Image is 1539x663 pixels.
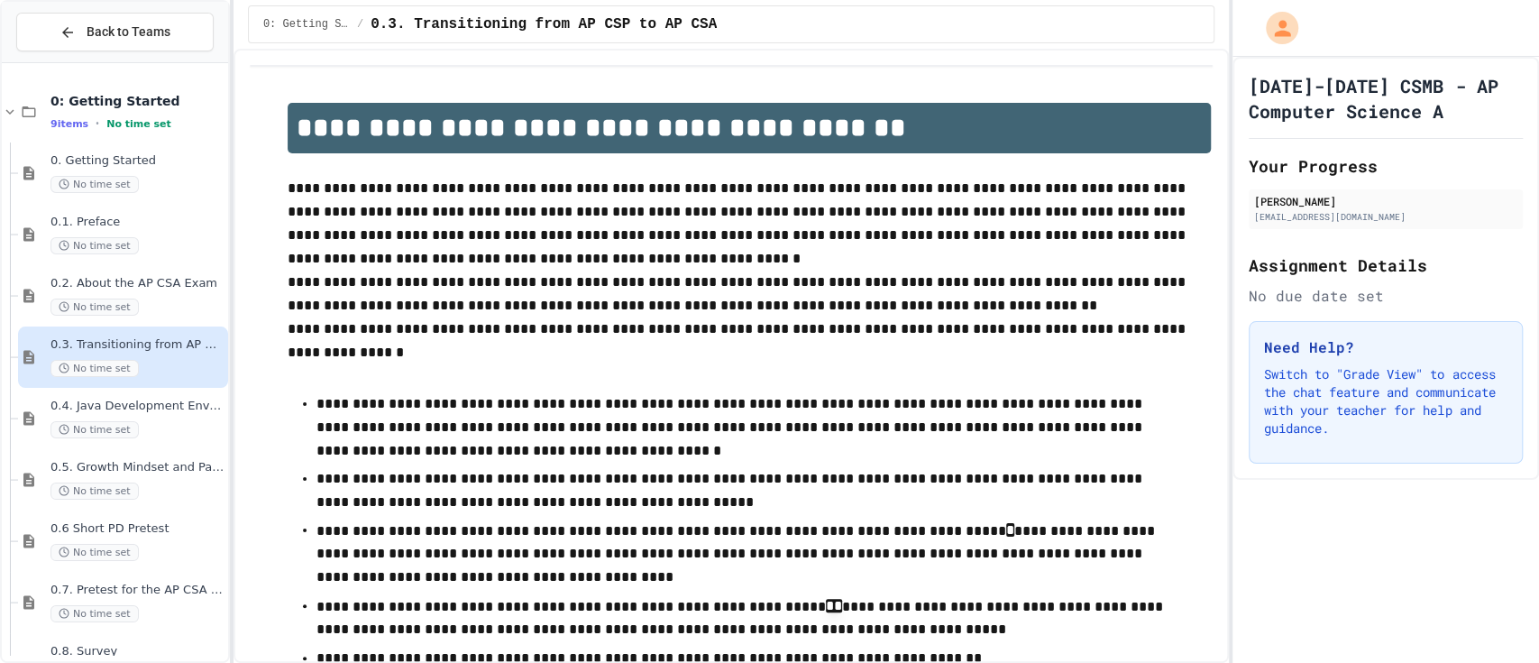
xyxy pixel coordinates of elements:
[16,13,214,51] button: Back to Teams
[1264,336,1507,358] h3: Need Help?
[87,23,170,41] span: Back to Teams
[106,118,171,130] span: No time set
[50,399,224,414] span: 0.4. Java Development Environments
[50,237,139,254] span: No time set
[1249,73,1523,124] h1: [DATE]-[DATE] CSMB - AP Computer Science A
[1264,365,1507,437] p: Switch to "Grade View" to access the chat feature and communicate with your teacher for help and ...
[50,299,139,316] span: No time set
[1249,153,1523,179] h2: Your Progress
[50,521,224,537] span: 0.6 Short PD Pretest
[50,460,224,475] span: 0.5. Growth Mindset and Pair Programming
[1247,7,1303,49] div: My Account
[1254,193,1517,209] div: [PERSON_NAME]
[50,583,224,598] span: 0.7. Pretest for the AP CSA Exam
[50,337,224,353] span: 0.3. Transitioning from AP CSP to AP CSA
[263,17,350,32] span: 0: Getting Started
[96,116,99,131] span: •
[50,421,139,438] span: No time set
[50,153,224,169] span: 0. Getting Started
[371,14,717,35] span: 0.3. Transitioning from AP CSP to AP CSA
[50,644,224,659] span: 0.8. Survey
[50,176,139,193] span: No time set
[357,17,363,32] span: /
[50,360,139,377] span: No time set
[50,483,139,500] span: No time set
[50,544,139,561] span: No time set
[50,276,224,291] span: 0.2. About the AP CSA Exam
[1249,253,1523,278] h2: Assignment Details
[50,93,224,109] span: 0: Getting Started
[50,118,88,130] span: 9 items
[1249,285,1523,307] div: No due date set
[50,605,139,622] span: No time set
[50,215,224,230] span: 0.1. Preface
[1254,210,1517,224] div: [EMAIL_ADDRESS][DOMAIN_NAME]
